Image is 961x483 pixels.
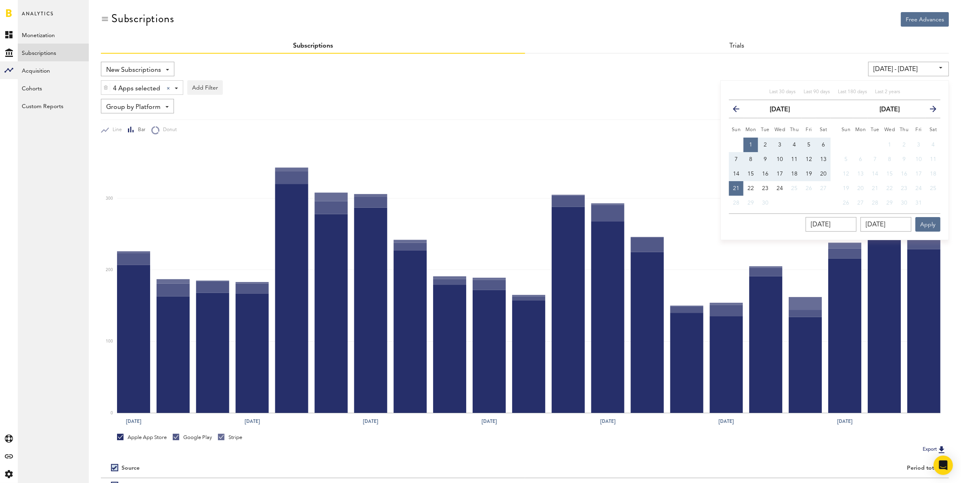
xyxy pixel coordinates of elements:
[791,186,798,191] span: 25
[173,434,212,441] div: Google Play
[762,200,768,206] span: 30
[861,217,911,232] input: __/__/____
[882,196,897,210] button: 29
[109,127,122,134] span: Line
[777,171,783,177] span: 17
[911,138,926,152] button: 3
[897,181,911,196] button: 23
[868,196,882,210] button: 28
[773,152,787,167] button: 10
[901,12,949,27] button: Free Advances
[187,80,223,95] button: Add Filter
[839,167,853,181] button: 12
[820,186,827,191] span: 27
[911,181,926,196] button: 24
[930,157,936,162] span: 11
[897,152,911,167] button: 9
[930,128,937,132] small: Saturday
[806,157,812,162] span: 12
[859,157,862,162] span: 6
[842,128,851,132] small: Sunday
[843,200,849,206] span: 26
[729,181,743,196] button: 21
[778,142,781,148] span: 3
[600,418,616,425] text: [DATE]
[17,6,46,13] span: Support
[106,340,113,344] text: 100
[838,90,867,94] span: Last 180 days
[749,157,752,162] span: 8
[743,138,758,152] button: 1
[915,157,922,162] span: 10
[747,186,754,191] span: 22
[106,100,161,114] span: Group by Platform
[735,157,738,162] span: 7
[844,157,848,162] span: 5
[747,200,754,206] span: 29
[855,128,866,132] small: Monday
[853,167,868,181] button: 13
[915,128,922,132] small: Friday
[747,171,754,177] span: 15
[911,167,926,181] button: 17
[900,128,909,132] small: Thursday
[743,152,758,167] button: 8
[888,142,891,148] span: 1
[837,418,852,425] text: [DATE]
[787,152,802,167] button: 11
[18,26,89,44] a: Monetization
[802,138,816,152] button: 5
[886,171,893,177] span: 15
[245,418,260,425] text: [DATE]
[18,44,89,61] a: Subscriptions
[802,152,816,167] button: 12
[872,186,878,191] span: 21
[777,157,783,162] span: 10
[762,186,768,191] span: 23
[888,157,891,162] span: 8
[733,171,739,177] span: 14
[758,138,773,152] button: 2
[773,181,787,196] button: 24
[761,128,770,132] small: Tuesday
[18,61,89,79] a: Acquisition
[917,142,920,148] span: 3
[787,138,802,152] button: 4
[920,444,949,455] button: Export
[897,167,911,181] button: 16
[930,171,936,177] span: 18
[926,181,940,196] button: 25
[775,128,785,132] small: Wednesday
[121,465,140,472] div: Source
[743,181,758,196] button: 22
[733,186,739,191] span: 21
[871,128,879,132] small: Tuesday
[482,418,497,425] text: [DATE]
[101,81,110,94] div: Delete
[777,186,783,191] span: 24
[758,152,773,167] button: 9
[926,138,940,152] button: 4
[915,200,922,206] span: 31
[868,181,882,196] button: 21
[926,167,940,181] button: 18
[820,128,827,132] small: Saturday
[915,186,922,191] span: 24
[882,152,897,167] button: 8
[729,152,743,167] button: 7
[806,186,812,191] span: 26
[816,181,831,196] button: 27
[843,186,849,191] span: 19
[911,152,926,167] button: 10
[790,128,799,132] small: Thursday
[897,138,911,152] button: 2
[363,418,378,425] text: [DATE]
[937,445,946,454] img: Export
[159,127,177,134] span: Donut
[886,200,893,206] span: 29
[932,142,935,148] span: 4
[806,171,812,177] span: 19
[791,171,798,177] span: 18
[111,411,113,415] text: 0
[111,12,174,25] div: Subscriptions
